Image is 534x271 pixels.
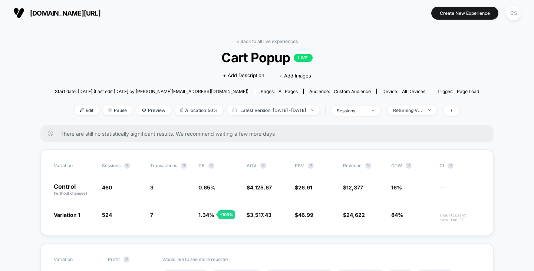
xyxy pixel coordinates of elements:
[54,257,95,262] span: Variation
[150,184,154,191] span: 3
[343,163,362,168] span: Revenue
[247,163,257,168] span: AOV
[102,163,121,168] span: Sessions
[334,89,371,94] span: Custom Audience
[102,184,112,191] span: 460
[11,7,103,19] button: [DOMAIN_NAME][URL]
[236,39,298,44] a: < Back to all live experiences
[294,54,312,62] p: LIVE
[60,130,479,137] span: There are still no statistically significant results. We recommend waiting a few more days
[181,163,187,169] button: ?
[136,105,171,115] span: Preview
[437,89,479,94] div: Trigger:
[30,9,100,17] span: [DOMAIN_NAME][URL]
[295,212,313,218] span: $
[124,163,130,169] button: ?
[457,89,479,94] span: Page Load
[298,184,312,191] span: 26.91
[448,163,454,169] button: ?
[76,50,458,65] span: Cart Popup
[406,163,412,169] button: ?
[298,212,313,218] span: 46.99
[391,163,432,169] span: OTW
[295,163,304,168] span: PSV
[343,184,363,191] span: $
[506,6,521,20] div: CS
[431,7,498,20] button: Create New Experience
[346,184,363,191] span: 12,377
[55,89,248,94] span: Start date: [DATE] (Last edit [DATE] by [PERSON_NAME][EMAIL_ADDRESS][DOMAIN_NAME])
[180,108,183,112] img: rebalance
[365,163,371,169] button: ?
[123,257,129,262] button: ?
[295,184,312,191] span: $
[208,163,214,169] button: ?
[346,212,365,218] span: 24,622
[13,7,24,19] img: Visually logo
[260,163,266,169] button: ?
[439,213,480,222] span: Insufficient data for CI
[391,184,402,191] span: 16%
[323,105,331,116] span: |
[261,89,298,94] div: Pages:
[103,105,132,115] span: Pause
[428,109,431,111] img: end
[504,6,523,21] button: CS
[102,212,112,218] span: 524
[108,108,112,112] img: end
[372,110,375,111] img: end
[309,89,371,94] div: Audience:
[162,257,481,262] p: Would like to see more reports?
[54,212,80,218] span: Variation 1
[393,108,423,113] div: Returning Visitors
[175,105,223,115] span: Allocation: 50%
[54,184,95,196] p: Control
[233,108,237,112] img: calendar
[198,212,214,218] span: 1.34 %
[391,212,403,218] span: 84%
[376,89,431,94] span: Device:
[343,212,365,218] span: $
[279,73,311,79] span: + Add Images
[247,184,272,191] span: $
[247,212,271,218] span: $
[337,108,366,113] div: sessions
[439,185,480,196] span: ---
[439,163,480,169] span: CI
[150,163,177,168] span: Transactions
[54,191,87,195] span: (without changes)
[250,184,272,191] span: 4,125.67
[250,212,271,218] span: 3,517.43
[311,109,314,111] img: end
[227,105,320,115] span: Latest Version: [DATE] - [DATE]
[223,72,264,79] span: + Add Description
[150,212,153,218] span: 7
[108,257,120,262] span: Profit
[198,163,205,168] span: CR
[308,163,314,169] button: ?
[54,163,95,169] span: Variation
[278,89,298,94] span: all pages
[218,210,235,219] div: + 105 %
[80,108,84,112] img: edit
[75,105,99,115] span: Edit
[402,89,425,94] span: all devices
[198,184,215,191] span: 0.65 %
